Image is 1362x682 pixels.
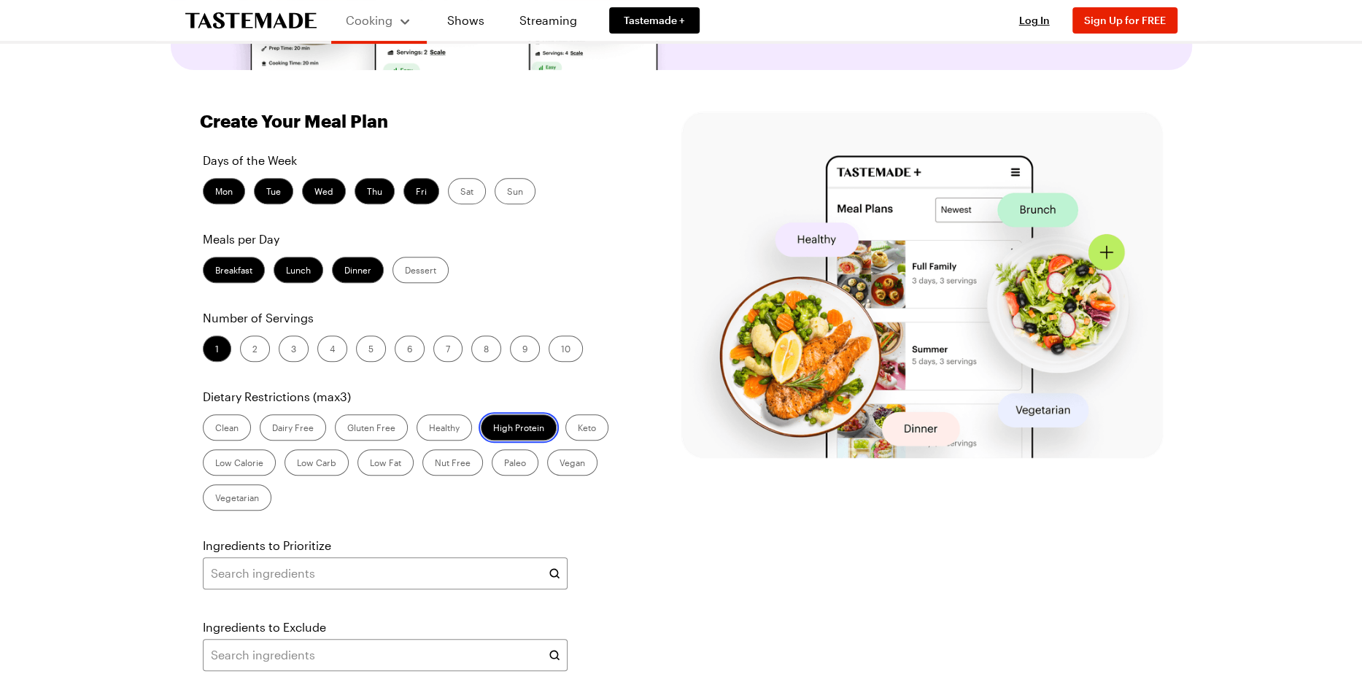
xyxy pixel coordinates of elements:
[1072,7,1177,34] button: Sign Up for FREE
[317,336,347,362] label: 4
[547,449,597,476] label: Vegan
[471,336,501,362] label: 8
[203,230,635,248] p: Meals per Day
[185,12,317,29] a: To Tastemade Home Page
[260,414,326,441] label: Dairy Free
[1005,13,1064,28] button: Log In
[565,414,608,441] label: Keto
[510,336,540,362] label: 9
[203,557,568,589] input: Search ingredients
[335,414,408,441] label: Gluten Free
[549,336,583,362] label: 10
[346,6,412,35] button: Cooking
[395,336,425,362] label: 6
[433,336,463,362] label: 7
[417,414,472,441] label: Healthy
[203,639,568,671] input: Search ingredients
[203,484,271,511] label: Vegetarian
[203,152,635,169] p: Days of the Week
[203,336,231,362] label: 1
[240,336,270,362] label: 2
[274,257,323,283] label: Lunch
[285,449,349,476] label: Low Carb
[448,178,486,204] label: Sat
[200,111,388,131] h1: Create Your Meal Plan
[403,178,439,204] label: Fri
[356,336,386,362] label: 5
[346,13,392,27] span: Cooking
[392,257,449,283] label: Dessert
[355,178,395,204] label: Thu
[203,449,276,476] label: Low Calorie
[1019,14,1050,26] span: Log In
[203,619,326,636] label: Ingredients to Exclude
[422,449,483,476] label: Nut Free
[203,178,245,204] label: Mon
[609,7,700,34] a: Tastemade +
[332,257,384,283] label: Dinner
[624,13,685,28] span: Tastemade +
[203,537,331,554] label: Ingredients to Prioritize
[254,178,293,204] label: Tue
[481,414,557,441] label: High Protein
[357,449,414,476] label: Low Fat
[203,257,265,283] label: Breakfast
[495,178,535,204] label: Sun
[1084,14,1166,26] span: Sign Up for FREE
[203,388,635,406] p: Dietary Restrictions (max 3 )
[203,309,635,327] p: Number of Servings
[492,449,538,476] label: Paleo
[302,178,346,204] label: Wed
[203,414,251,441] label: Clean
[279,336,309,362] label: 3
